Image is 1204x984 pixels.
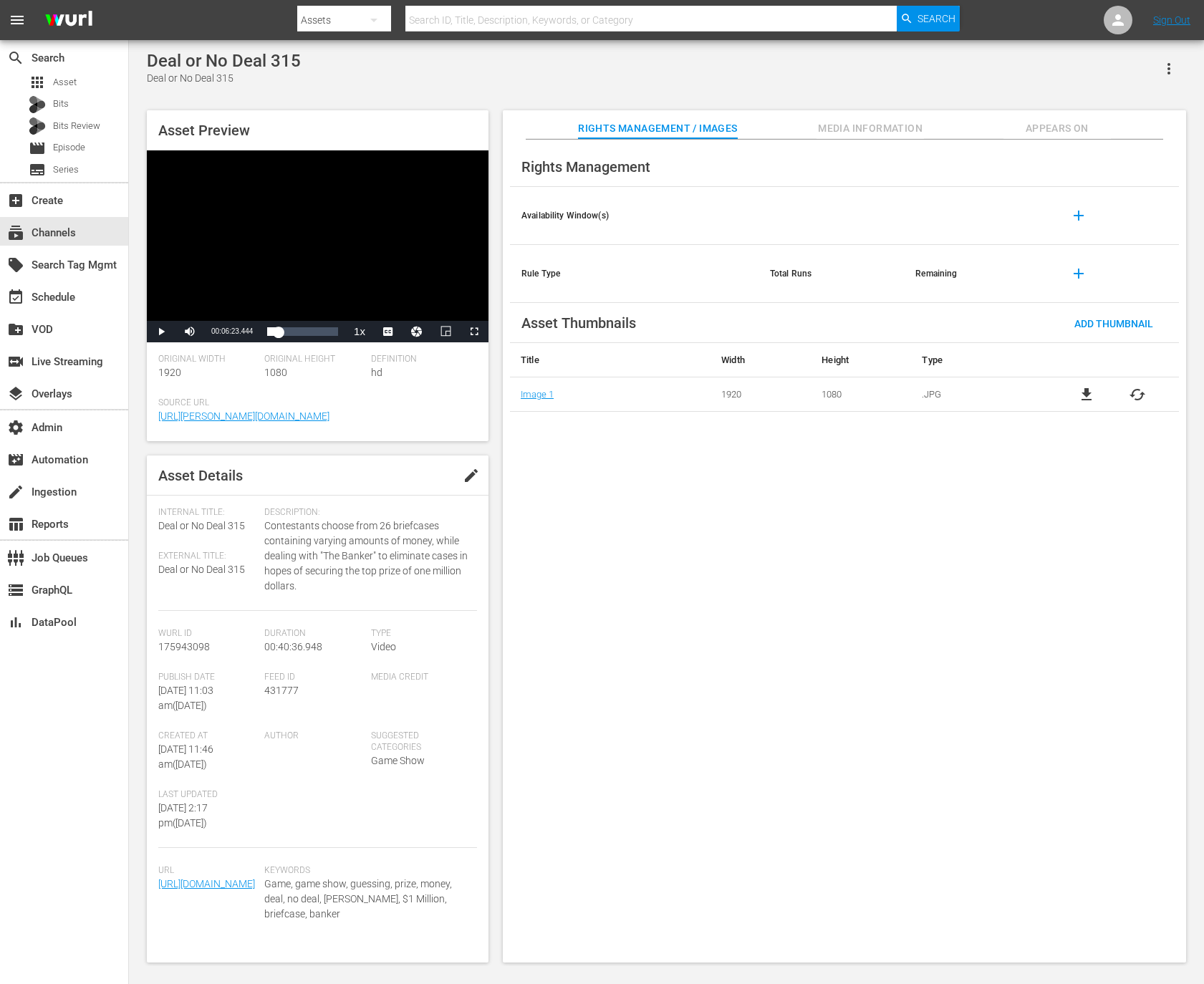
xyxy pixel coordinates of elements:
span: Search [918,6,955,32]
div: Bits [29,96,46,113]
div: Progress Bar [267,327,338,336]
div: Deal or No Deal 315 [147,51,301,71]
span: Channels [7,224,24,241]
a: [URL][DOMAIN_NAME] [158,878,255,889]
span: Ingestion [7,483,24,501]
span: Video [371,641,396,652]
span: Asset [29,74,46,91]
span: Original Height [264,354,363,365]
span: Search [7,49,24,67]
span: Media Credit [371,672,470,683]
span: [DATE] 2:17 pm ( [DATE] ) [158,802,208,829]
span: Created At [158,730,257,742]
button: Mute [175,321,204,342]
button: cached [1129,386,1146,403]
span: Rights Management / Images [578,120,737,138]
span: DataPool [7,614,24,631]
button: Captions [374,321,403,342]
a: Image 1 [521,389,554,400]
span: Add Thumbnail [1063,318,1165,329]
button: Playback Rate [345,321,374,342]
button: add [1061,256,1096,291]
span: Deal or No Deal 315 [158,564,245,575]
span: Game Show [371,755,425,766]
span: Url [158,865,257,877]
span: Appears On [1003,120,1111,138]
span: External Title: [158,551,257,562]
th: Availability Window(s) [510,187,758,245]
button: Fullscreen [460,321,488,342]
span: Publish Date [158,672,257,683]
span: Asset [53,75,77,90]
span: Live Streaming [7,353,24,370]
button: Picture-in-Picture [431,321,460,342]
span: Media Information [817,120,924,138]
span: 1920 [158,367,181,378]
span: Original Width [158,354,257,365]
span: GraphQL [7,582,24,599]
span: Keywords [264,865,470,877]
th: Remaining [904,245,1049,303]
div: Video Player [147,150,488,342]
span: Author [264,730,363,742]
span: Type [371,628,470,640]
span: 1080 [264,367,287,378]
span: Bits [53,97,69,111]
img: ans4CAIJ8jUAAAAAAAAAAAAAAAAAAAAAAAAgQb4GAAAAAAAAAAAAAAAAAAAAAAAAJMjXAAAAAAAAAAAAAAAAAAAAAAAAgAT5G... [34,4,103,37]
span: Schedule [7,289,24,306]
span: Deal or No Deal 315 [158,520,245,531]
span: [DATE] 11:03 am ( [DATE] ) [158,685,213,711]
td: 1080 [811,377,911,412]
span: Suggested Categories [371,730,470,753]
th: Title [510,343,711,377]
button: Play [147,321,175,342]
div: Bits Review [29,117,46,135]
span: 175943098 [158,641,210,652]
span: Description: [264,507,470,518]
span: Source Url [158,397,470,409]
span: Admin [7,419,24,436]
th: Total Runs [758,245,905,303]
span: Game, game show, guessing, prize, money, deal, no deal, [PERSON_NAME], $1 Million, briefcase, banker [264,877,470,922]
span: Overlays [7,385,24,402]
span: Definition [371,354,470,365]
span: Internal Title: [158,507,257,518]
span: Contestants choose from 26 briefcases containing varying amounts of money, while dealing with "Th... [264,518,470,594]
span: Reports [7,516,24,533]
span: Bits Review [53,119,100,133]
span: Create [7,192,24,209]
td: 1920 [711,377,811,412]
span: Last Updated [158,789,257,801]
th: Height [811,343,911,377]
span: Job Queues [7,549,24,566]
span: Series [53,163,79,177]
button: Jump To Time [403,321,431,342]
td: .JPG [911,377,1045,412]
a: file_download [1078,386,1095,403]
th: Width [711,343,811,377]
span: Search Tag Mgmt [7,256,24,274]
span: menu [9,11,26,29]
span: Asset Preview [158,122,250,139]
span: VOD [7,321,24,338]
th: Type [911,343,1045,377]
th: Rule Type [510,245,758,303]
button: Search [897,6,960,32]
span: Feed ID [264,672,363,683]
span: Asset Details [158,467,243,484]
span: 00:06:23.444 [211,327,253,335]
span: 431777 [264,685,299,696]
button: Add Thumbnail [1063,310,1165,336]
span: Automation [7,451,24,468]
span: hd [371,367,382,378]
a: [URL][PERSON_NAME][DOMAIN_NAME] [158,410,329,422]
div: Deal or No Deal 315 [147,71,301,86]
span: Episode [53,140,85,155]
span: Series [29,161,46,178]
span: Wurl Id [158,628,257,640]
span: edit [463,467,480,484]
span: add [1070,265,1087,282]
span: Rights Management [521,158,650,175]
